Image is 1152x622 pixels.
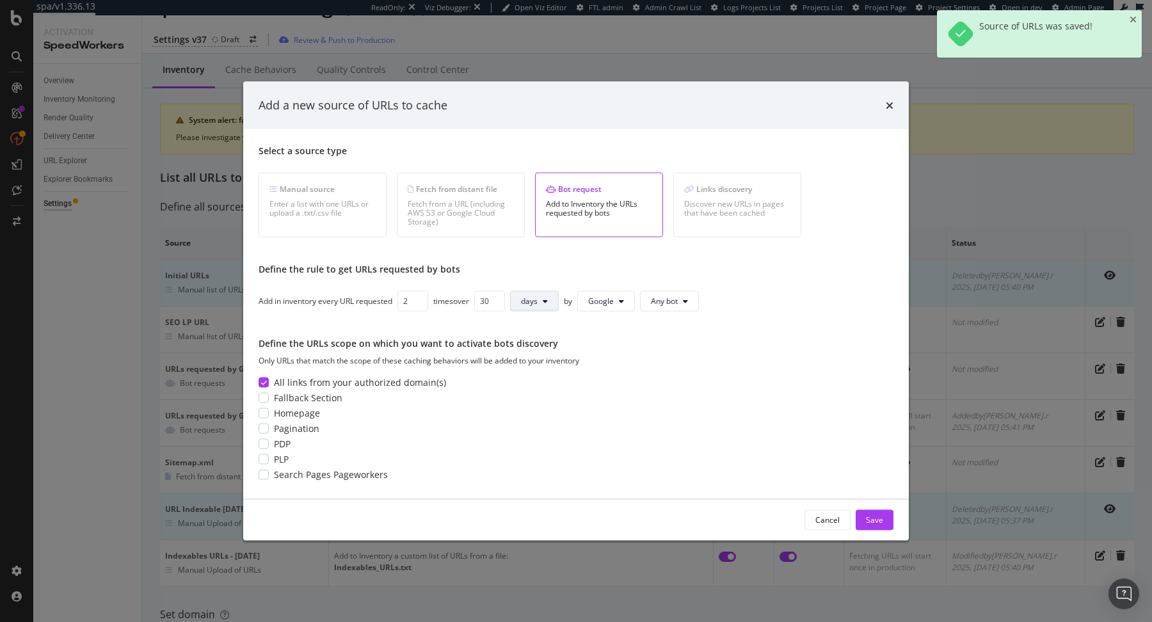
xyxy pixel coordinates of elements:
div: Fetch from a URL (including AWS S3 or Google Cloud Storage) [408,199,514,226]
span: PLP [274,452,289,465]
span: Homepage [274,406,320,419]
div: Source of URLs was saved! [979,20,1092,47]
button: Save [856,509,893,530]
div: Enter a list with one URLs or upload a .txt/.csv file [269,199,376,217]
div: modal [243,82,909,541]
span: All links from your authorized domain(s) [274,376,446,388]
button: days [510,291,559,311]
div: Open Intercom Messenger [1108,578,1139,609]
div: Add to Inventory the URLs requested by bots [546,199,652,217]
div: by [564,296,572,307]
span: Search Pages Pageworkers [274,468,388,481]
span: days [521,296,538,307]
div: Discover new URLs in pages that have been cached [684,199,790,217]
div: Define the URLs scope on which you want to activate bots discovery [259,337,893,349]
div: Bot request [546,183,652,194]
div: Cancel [815,514,840,525]
div: Define the rule to get URLs requested by bots [259,262,893,275]
div: close toast [1130,15,1137,24]
div: Add in inventory every URL requested [259,296,392,307]
div: times [886,97,893,114]
div: Add a new source of URLs to cache [259,97,447,114]
span: Fallback Section [274,391,342,404]
span: PDP [274,437,291,450]
div: Fetch from distant file [408,183,514,194]
span: Pagination [274,422,319,435]
div: Links discovery [684,183,790,194]
div: times over [433,296,469,307]
span: Any bot [651,296,678,307]
div: Only URLs that match the scope of these caching behaviors will be added to your inventory [259,355,893,365]
div: Select a source type [259,144,893,157]
button: Cancel [804,509,851,530]
div: Save [866,514,883,525]
button: Any bot [640,291,699,311]
button: Google [577,291,635,311]
span: Google [588,296,614,307]
div: Manual source [269,183,376,194]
